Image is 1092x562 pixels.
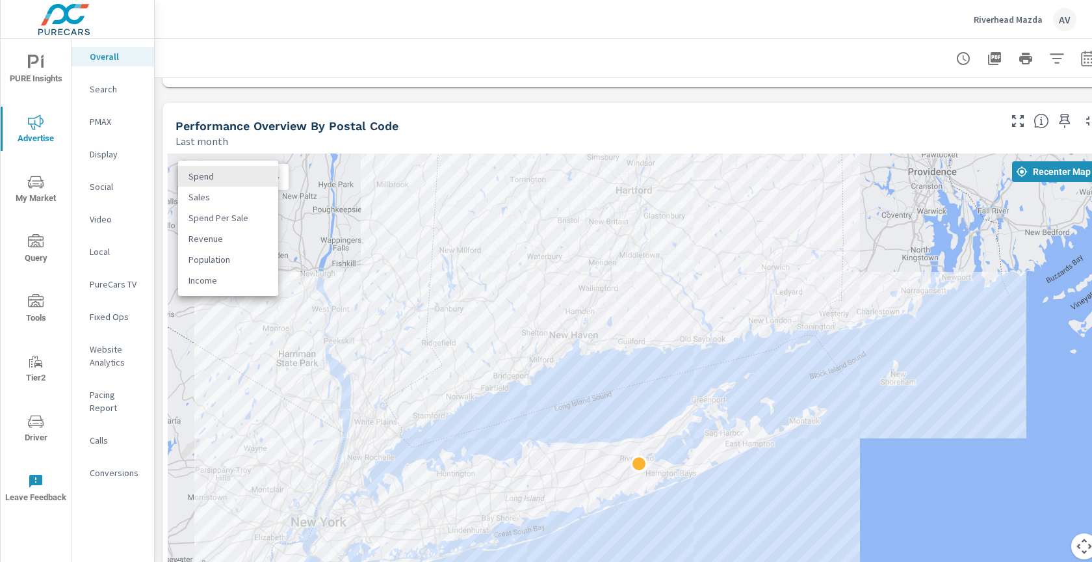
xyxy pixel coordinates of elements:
[178,187,278,207] li: Sales
[178,166,278,187] li: Spend
[178,249,278,270] li: Population
[178,207,278,228] li: Spend Per Sale
[178,228,278,249] li: Revenue
[178,270,278,291] li: Income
